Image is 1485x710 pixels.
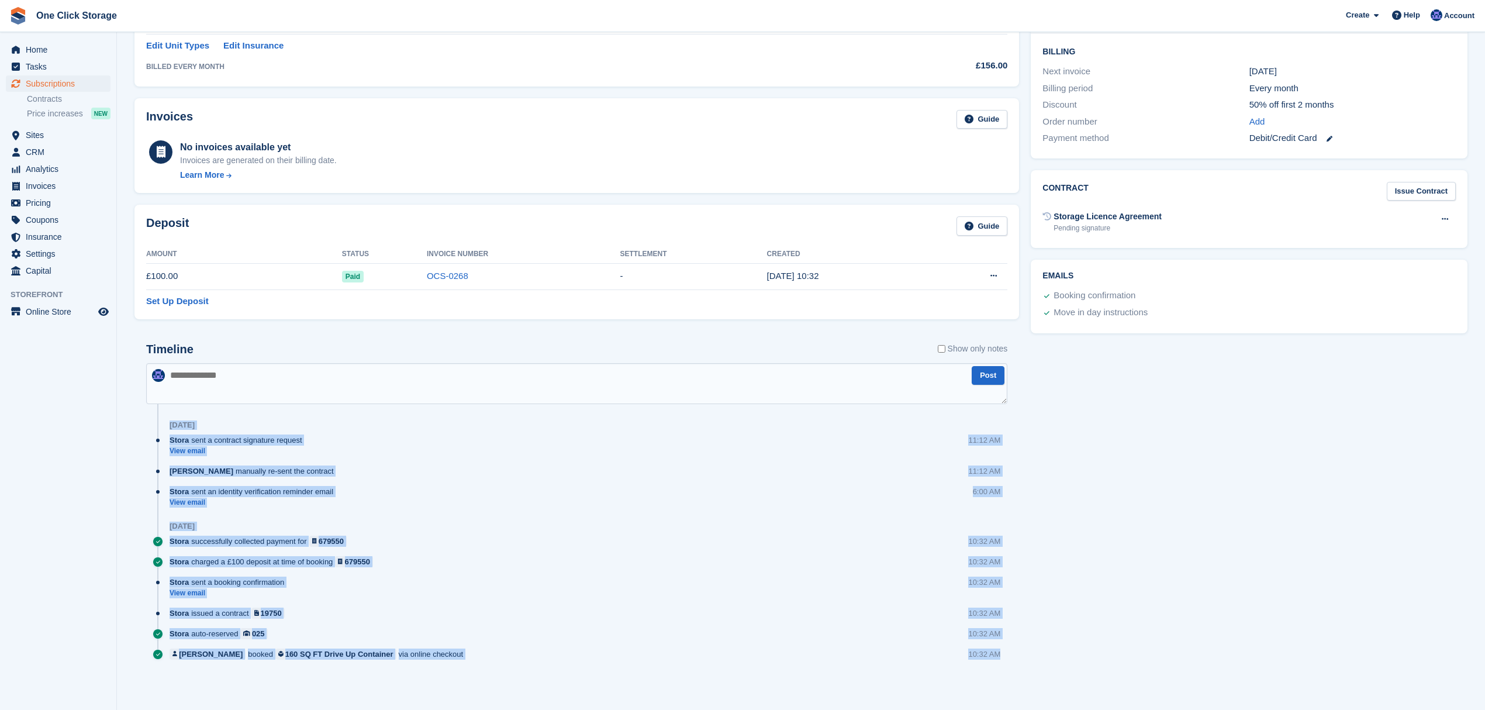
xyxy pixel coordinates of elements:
span: Stora [170,536,189,547]
div: NEW [91,108,110,119]
div: 679550 [319,536,344,547]
span: Paid [342,271,364,282]
span: Analytics [26,161,96,177]
div: 11:12 AM [968,466,1000,477]
a: menu [6,178,110,194]
div: Order number [1042,115,1249,129]
a: 160 SQ FT Drive Up Container [275,649,396,660]
span: Stora [170,577,189,588]
span: Settings [26,246,96,262]
h2: Timeline [146,343,194,356]
a: menu [6,127,110,143]
a: menu [6,75,110,92]
img: Thomas [152,369,165,382]
h2: Deposit [146,216,189,236]
span: Capital [26,263,96,279]
div: Move in day instructions [1054,306,1148,320]
time: 2025-08-07 09:32:14 UTC [767,271,819,281]
span: Stora [170,628,189,639]
td: - [620,263,766,289]
div: No invoices available yet [180,140,337,154]
div: Next invoice [1042,65,1249,78]
div: [DATE] [170,421,195,430]
a: Edit Insurance [223,39,284,53]
div: Every month [1249,82,1456,95]
span: Stora [170,435,189,446]
a: View email [170,446,308,456]
a: menu [6,161,110,177]
a: Guide [956,110,1008,129]
div: BILLED EVERY MONTH [146,61,848,72]
span: Subscriptions [26,75,96,92]
div: 10:32 AM [968,536,1000,547]
span: Create [1346,9,1369,21]
div: £156.00 [848,59,1008,73]
div: Discount [1042,98,1249,112]
th: Amount [146,245,342,264]
div: 025 [252,628,265,639]
div: 50% off first 2 months [1249,98,1456,112]
div: 10:32 AM [968,556,1000,567]
img: Thomas [1431,9,1442,21]
th: Status [342,245,427,264]
div: 10:32 AM [968,628,1000,639]
a: View email [170,588,290,598]
label: Show only notes [938,343,1008,355]
button: Post [972,366,1004,385]
a: 679550 [335,556,373,567]
div: Pending signature [1054,223,1162,233]
a: Preview store [96,305,110,319]
div: Payment method [1042,132,1249,145]
span: Pricing [26,195,96,211]
span: Storefront [11,289,116,301]
div: Invoices are generated on their billing date. [180,154,337,167]
div: [DATE] [170,522,195,531]
a: OCS-0268 [427,271,468,281]
a: Issue Contract [1387,182,1456,201]
a: Set Up Deposit [146,295,209,308]
div: 160 SQ FT Drive Up Container [285,649,393,660]
img: stora-icon-8386f47178a22dfd0bd8f6a31ec36ba5ce8667c1dd55bd0f319d3a0aa187defe.svg [9,7,27,25]
div: booked via online checkout [170,649,469,660]
div: 10:32 AM [968,577,1000,588]
span: Insurance [26,229,96,245]
a: Learn More [180,169,337,181]
a: menu [6,42,110,58]
input: Show only notes [938,343,945,355]
h2: Emails [1042,271,1456,281]
div: successfully collected payment for [170,536,353,547]
div: sent a contract signature request [170,435,308,446]
span: Tasks [26,58,96,75]
span: Online Store [26,304,96,320]
a: Price increases NEW [27,107,110,120]
div: auto-reserved [170,628,274,639]
a: menu [6,263,110,279]
a: menu [6,229,110,245]
div: Booking confirmation [1054,289,1135,303]
span: Coupons [26,212,96,228]
div: 6:00 AM [973,486,1001,497]
div: Billing period [1042,82,1249,95]
h2: Billing [1042,45,1456,57]
span: Stora [170,608,189,619]
div: Storage Licence Agreement [1054,211,1162,223]
a: 19750 [251,608,285,619]
span: Stora [170,556,189,567]
div: sent a booking confirmation [170,577,290,588]
div: Debit/Credit Card [1249,132,1456,145]
td: £100.00 [146,263,342,289]
a: Add [1249,115,1265,129]
span: [PERSON_NAME] [170,466,233,477]
div: charged a £100 deposit at time of booking [170,556,379,567]
span: Sites [26,127,96,143]
th: Invoice Number [427,245,620,264]
a: 679550 [309,536,347,547]
span: Help [1404,9,1420,21]
a: View email [170,498,339,508]
a: [PERSON_NAME] [170,649,246,660]
span: CRM [26,144,96,160]
span: Price increases [27,108,83,119]
h2: Invoices [146,110,193,129]
div: 11:12 AM [968,435,1000,446]
div: sent an identity verification reminder email [170,486,339,497]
